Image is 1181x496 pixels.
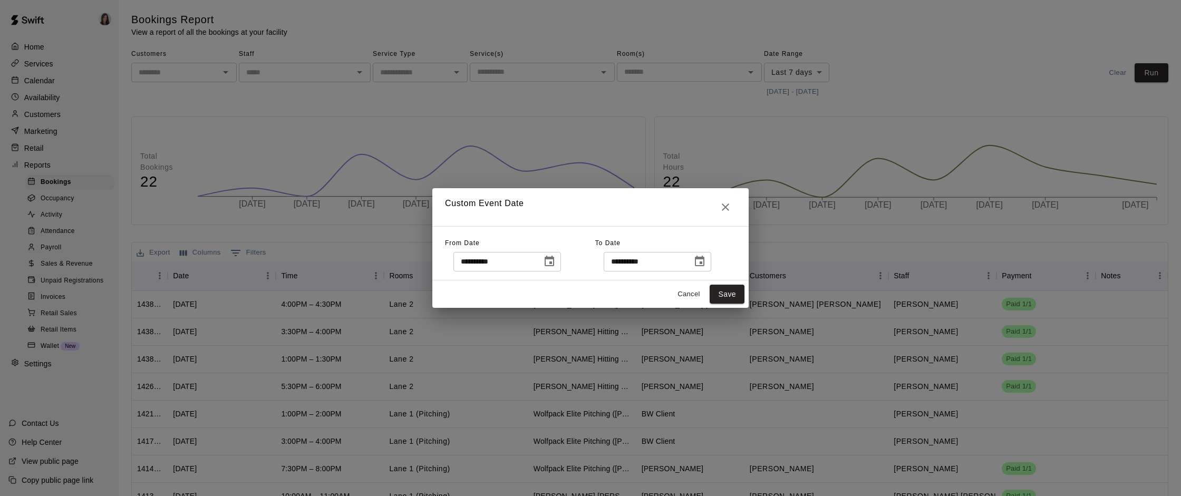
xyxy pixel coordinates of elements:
[672,286,705,303] button: Cancel
[710,285,744,304] button: Save
[445,239,480,247] span: From Date
[689,251,710,272] button: Choose date, selected date is Sep 19, 2025
[595,239,621,247] span: To Date
[715,197,736,218] button: Close
[539,251,560,272] button: Choose date, selected date is Sep 12, 2025
[432,188,749,226] h2: Custom Event Date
